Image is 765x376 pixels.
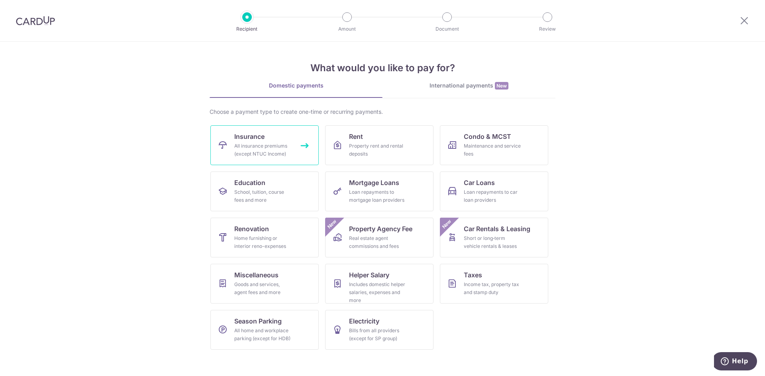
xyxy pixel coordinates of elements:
[714,352,757,372] iframe: Opens a widget where you can find more information
[349,234,406,250] div: Real estate agent commissions and fees
[210,125,319,165] a: InsuranceAll insurance premiums (except NTUC Income)
[440,125,548,165] a: Condo & MCSTMaintenance and service fees
[325,264,433,304] a: Helper SalaryIncludes domestic helper salaries, expenses and more
[234,132,265,141] span: Insurance
[349,224,412,234] span: Property Agency Fee
[234,281,292,296] div: Goods and services, agent fees and more
[464,188,521,204] div: Loan repayments to car loan providers
[349,270,389,280] span: Helper Salary
[234,178,265,187] span: Education
[349,132,363,141] span: Rent
[210,218,319,257] a: RenovationHome furnishing or interior reno-expenses
[464,178,495,187] span: Car Loans
[218,25,277,33] p: Recipient
[325,310,433,350] a: ElectricityBills from all providers (except for SP group)
[210,108,555,116] div: Choose a payment type to create one-time or recurring payments.
[234,188,292,204] div: School, tuition, course fees and more
[464,234,521,250] div: Short or long‑term vehicle rentals & leases
[210,310,319,350] a: Season ParkingAll home and workplace parking (except for HDB)
[464,270,482,280] span: Taxes
[325,125,433,165] a: RentProperty rent and rental deposits
[326,218,339,231] span: New
[349,327,406,343] div: Bills from all providers (except for SP group)
[325,171,433,211] a: Mortgage LoansLoan repayments to mortgage loan providers
[495,82,508,90] span: New
[349,188,406,204] div: Loan repayments to mortgage loan providers
[234,270,279,280] span: Miscellaneous
[318,25,377,33] p: Amount
[210,61,555,75] h4: What would you like to pay for?
[464,281,521,296] div: Income tax, property tax and stamp duty
[234,234,292,250] div: Home furnishing or interior reno-expenses
[440,218,453,231] span: New
[382,82,555,90] div: International payments
[210,82,382,90] div: Domestic payments
[349,142,406,158] div: Property rent and rental deposits
[210,264,319,304] a: MiscellaneousGoods and services, agent fees and more
[210,171,319,211] a: EducationSchool, tuition, course fees and more
[234,142,292,158] div: All insurance premiums (except NTUC Income)
[234,327,292,343] div: All home and workplace parking (except for HDB)
[325,218,433,257] a: Property Agency FeeReal estate agent commissions and feesNew
[234,316,282,326] span: Season Parking
[234,224,269,234] span: Renovation
[464,132,511,141] span: Condo & MCST
[464,142,521,158] div: Maintenance and service fees
[349,316,379,326] span: Electricity
[349,281,406,304] div: Includes domestic helper salaries, expenses and more
[518,25,577,33] p: Review
[349,178,399,187] span: Mortgage Loans
[16,16,55,25] img: CardUp
[440,218,548,257] a: Car Rentals & LeasingShort or long‑term vehicle rentals & leasesNew
[418,25,477,33] p: Document
[440,264,548,304] a: TaxesIncome tax, property tax and stamp duty
[464,224,530,234] span: Car Rentals & Leasing
[440,171,548,211] a: Car LoansLoan repayments to car loan providers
